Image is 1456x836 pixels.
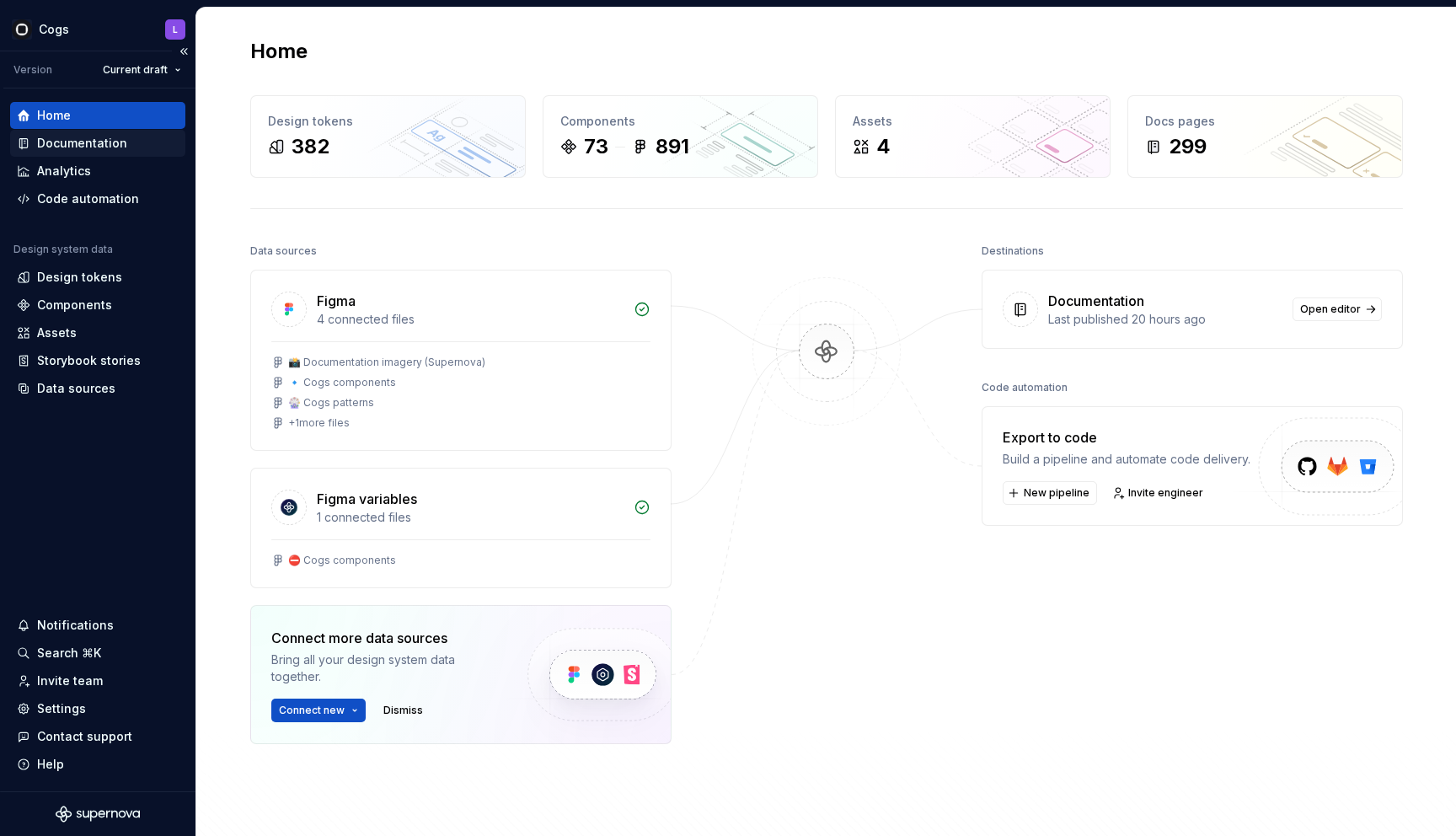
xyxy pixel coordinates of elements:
[103,63,168,77] span: Current draft
[37,297,112,313] div: Components
[288,554,396,567] div: ⛔️ Cogs components
[250,38,308,65] h2: Home
[1048,291,1144,311] div: Documentation
[10,130,185,157] a: Documentation
[13,63,52,77] div: Version
[1127,95,1403,178] a: Docs pages299
[10,612,185,639] button: Notifications
[12,19,32,40] img: 293001da-8814-4710-858c-a22b548e5d5c.png
[37,163,91,180] div: Analytics
[172,40,195,63] button: Collapse sidebar
[271,699,366,722] button: Connect new
[1024,486,1089,500] span: New pipeline
[3,11,192,47] button: CogsL
[250,270,672,451] a: Figma4 connected files📸 Documentation imagery (Supernova)🔹 Cogs components🎡 Cogs patterns+1more f...
[37,352,141,369] div: Storybook stories
[95,58,189,82] button: Current draft
[37,380,115,397] div: Data sources
[10,347,185,374] a: Storybook stories
[288,356,485,369] div: 📸 Documentation imagery (Supernova)
[1107,481,1211,505] a: Invite engineer
[10,695,185,722] a: Settings
[37,190,139,207] div: Code automation
[1145,113,1385,130] div: Docs pages
[10,185,185,212] a: Code automation
[288,416,350,430] div: + 1 more files
[271,628,499,648] div: Connect more data sources
[1003,451,1250,468] div: Build a pipeline and automate code delivery.
[250,95,526,178] a: Design tokens382
[37,645,101,662] div: Search ⌘K
[37,107,71,124] div: Home
[982,239,1044,263] div: Destinations
[584,133,608,160] div: 73
[271,651,499,685] div: Bring all your design system data together.
[173,23,178,36] div: L
[37,728,132,745] div: Contact support
[10,640,185,667] button: Search ⌘K
[1128,486,1203,500] span: Invite engineer
[10,264,185,291] a: Design tokens
[383,704,423,717] span: Dismiss
[317,509,624,526] div: 1 connected files
[853,113,1093,130] div: Assets
[876,133,891,160] div: 4
[288,396,374,410] div: 🎡 Cogs patterns
[656,133,689,160] div: 891
[835,95,1111,178] a: Assets4
[1293,297,1382,321] a: Open editor
[1003,481,1097,505] button: New pipeline
[10,751,185,778] button: Help
[560,113,800,130] div: Components
[37,324,77,341] div: Assets
[37,756,64,773] div: Help
[288,376,396,389] div: 🔹 Cogs components
[37,700,86,717] div: Settings
[1169,133,1207,160] div: 299
[279,704,345,717] span: Connect new
[10,667,185,694] a: Invite team
[10,723,185,750] button: Contact support
[39,21,69,38] div: Cogs
[56,806,140,823] svg: Supernova Logo
[317,311,624,328] div: 4 connected files
[37,617,114,634] div: Notifications
[10,375,185,402] a: Data sources
[982,376,1068,399] div: Code automation
[268,113,508,130] div: Design tokens
[317,489,417,509] div: Figma variables
[543,95,818,178] a: Components73891
[10,102,185,129] a: Home
[317,291,356,311] div: Figma
[1003,427,1250,447] div: Export to code
[37,135,127,152] div: Documentation
[250,468,672,588] a: Figma variables1 connected files⛔️ Cogs components
[10,292,185,319] a: Components
[292,133,329,160] div: 382
[37,673,103,689] div: Invite team
[37,269,122,286] div: Design tokens
[250,239,317,263] div: Data sources
[10,158,185,185] a: Analytics
[13,243,113,256] div: Design system data
[1048,311,1282,328] div: Last published 20 hours ago
[1300,303,1361,316] span: Open editor
[376,699,431,722] button: Dismiss
[10,319,185,346] a: Assets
